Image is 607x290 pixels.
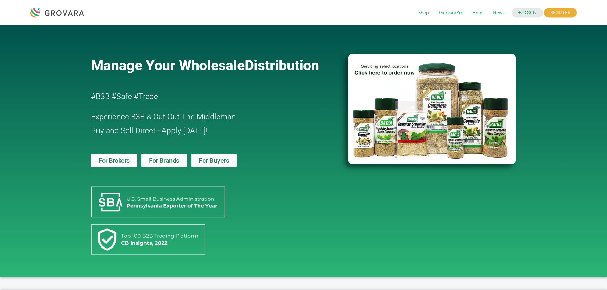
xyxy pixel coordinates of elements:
a: For Buyers [191,154,237,167]
a: Manage Your WholesaleDistribution [91,57,338,74]
span: GrovaraPro [435,7,468,19]
span: Manage Your Wholesale [91,57,245,74]
a: For Brokers [91,154,137,167]
span: REGISTER [544,8,577,18]
a: For Brands [141,154,187,167]
span: Buy and Sell Direct - Apply [DATE]! [91,126,207,135]
a: Help [468,9,487,16]
span: News [488,7,509,19]
a: Shop [414,9,433,16]
span: Experience B3B & Cut Out The Middleman [91,112,236,121]
h2: #B3B #Safe #Trade [91,90,312,104]
span: For Brokers [99,157,130,164]
a: GrovaraPro [435,9,468,16]
span: Help [468,7,487,19]
span: Distribution [245,57,319,74]
span: For Brands [149,157,179,164]
a: News [488,9,509,16]
span: Shop [414,7,433,19]
a: LOGIN [512,8,543,18]
span: For Buyers [199,157,229,164]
